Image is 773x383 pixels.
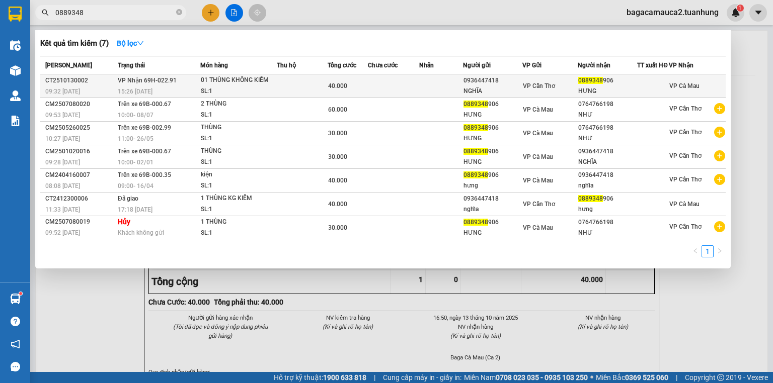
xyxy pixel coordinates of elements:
div: NHƯ [578,110,637,120]
span: 0889348 [578,77,603,84]
span: Người gửi [463,62,491,69]
span: VP Gửi [522,62,542,69]
span: VP Cần Thơ [669,223,702,230]
div: CM2507080019 [45,217,115,227]
div: 906 [578,194,637,204]
span: 0889348 [463,148,488,155]
span: Đã giao [118,195,138,202]
span: 0889348 [463,219,488,226]
span: VP Cà Mau [523,224,553,231]
li: Previous Page [689,245,702,257]
span: 30.000 [328,153,347,160]
span: 60.000 [328,106,347,113]
div: HƯNG [463,157,522,167]
span: down [137,40,144,47]
div: HƯNG [463,110,522,120]
span: VP Cà Mau [523,106,553,113]
span: Nhãn [419,62,434,69]
div: 906 [463,170,522,180]
span: Trạng thái [118,62,145,69]
div: HƯNG [463,133,522,144]
div: NHƯ [578,228,637,238]
strong: Bộ lọc [117,39,144,47]
div: 1 THÙNG KG KIỂM [201,193,276,204]
span: plus-circle [714,103,725,114]
span: Trên xe 69B-000.67 [118,148,171,155]
span: notification [11,339,20,349]
img: warehouse-icon [10,65,21,76]
span: VP Nhận 69H-022.91 [118,77,177,84]
div: 0936447418 [463,194,522,204]
div: 906 [463,217,522,228]
span: Chưa cước [368,62,398,69]
span: 0889348 [463,171,488,178]
span: plus-circle [714,127,725,138]
span: 40.000 [328,177,347,184]
span: 30.000 [328,224,347,231]
span: VP Cần Thơ [669,152,702,159]
span: 17:18 [DATE] [118,206,152,213]
div: NGHĨA [578,157,637,167]
h3: Kết quả tìm kiếm ( 7 ) [40,38,109,49]
span: 09:32 [DATE] [45,88,80,95]
div: 906 [578,75,637,86]
span: VP Cần Thơ [523,201,555,208]
span: 09:53 [DATE] [45,112,80,119]
div: CT2510130002 [45,75,115,86]
span: VP Cà Mau [523,153,553,160]
li: 1 [702,245,714,257]
img: warehouse-icon [10,40,21,51]
div: NGHĨA [463,86,522,97]
span: 0889348 [463,124,488,131]
span: 11:33 [DATE] [45,206,80,213]
button: left [689,245,702,257]
span: 09:00 - 16/04 [118,182,153,189]
div: 906 [463,99,522,110]
div: THÙNG [201,146,276,157]
img: warehouse-icon [10,294,21,304]
div: 01 THÙNG KHÔNG KIỂM [201,75,276,86]
span: plus-circle [714,150,725,161]
div: 0936447418 [463,75,522,86]
span: Món hàng [200,62,228,69]
div: HƯNG [463,228,522,238]
span: plus-circle [714,174,725,185]
strong: Hủy [118,218,130,226]
div: nghĩa [578,180,637,191]
div: THÙNG [201,122,276,133]
span: 0889348 [578,195,603,202]
span: close-circle [176,9,182,15]
div: SL: 1 [201,110,276,121]
div: nghĩa [463,204,522,215]
span: TT xuất HĐ [637,62,668,69]
div: CT2412300006 [45,194,115,204]
span: message [11,362,20,371]
span: 11:00 - 26/05 [118,135,153,142]
span: 40.000 [328,201,347,208]
span: VP Cần Thơ [669,105,702,112]
span: 09:52 [DATE] [45,229,80,236]
div: 0764766198 [578,217,637,228]
a: 1 [702,246,713,257]
div: HƯNG [578,86,637,97]
span: VP Cần Thơ [669,176,702,183]
span: [PERSON_NAME] [45,62,92,69]
span: VP Cà Mau [523,130,553,137]
div: 2 THÙNG [201,99,276,110]
div: SL: 1 [201,133,276,144]
div: hưng [578,204,637,215]
div: CM2501020016 [45,146,115,157]
div: CM2404160007 [45,170,115,180]
div: hưng [463,180,522,191]
span: 15:26 [DATE] [118,88,152,95]
div: NHƯ [578,133,637,144]
div: 0936447418 [578,146,637,157]
span: 09:28 [DATE] [45,159,80,166]
div: SL: 1 [201,228,276,239]
input: Tìm tên, số ĐT hoặc mã đơn [55,7,174,18]
div: 0764766198 [578,123,637,133]
span: VP Nhận [669,62,693,69]
div: SL: 1 [201,157,276,168]
span: 08:08 [DATE] [45,182,80,189]
img: logo-vxr [9,7,22,22]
